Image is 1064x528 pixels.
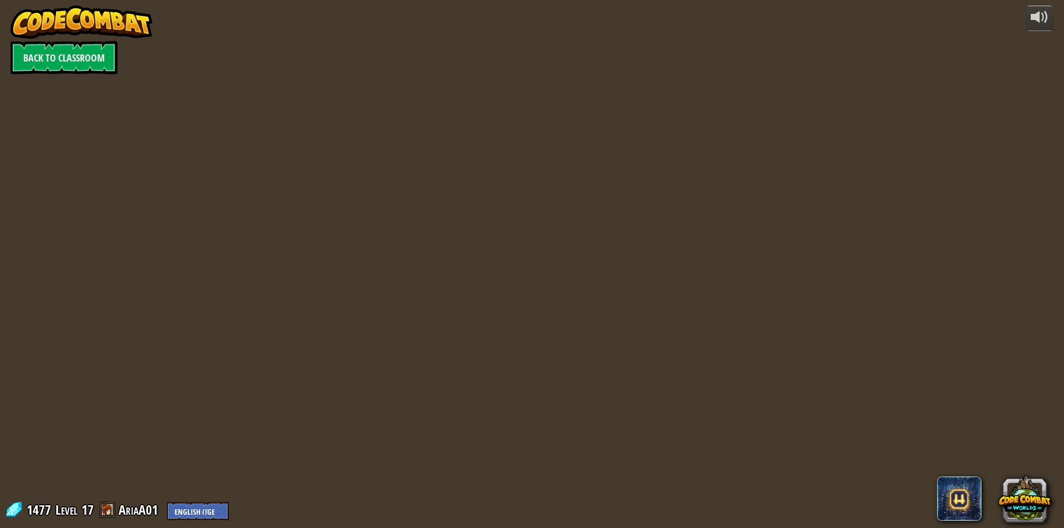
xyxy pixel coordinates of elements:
span: Level [55,501,78,519]
button: Adjust volume [1026,6,1053,32]
span: 17 [81,501,94,519]
a: AriaA01 [119,501,161,519]
a: Back to Classroom [11,41,117,74]
img: CodeCombat - Learn how to code by playing a game [11,6,152,39]
span: 1477 [27,501,54,519]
